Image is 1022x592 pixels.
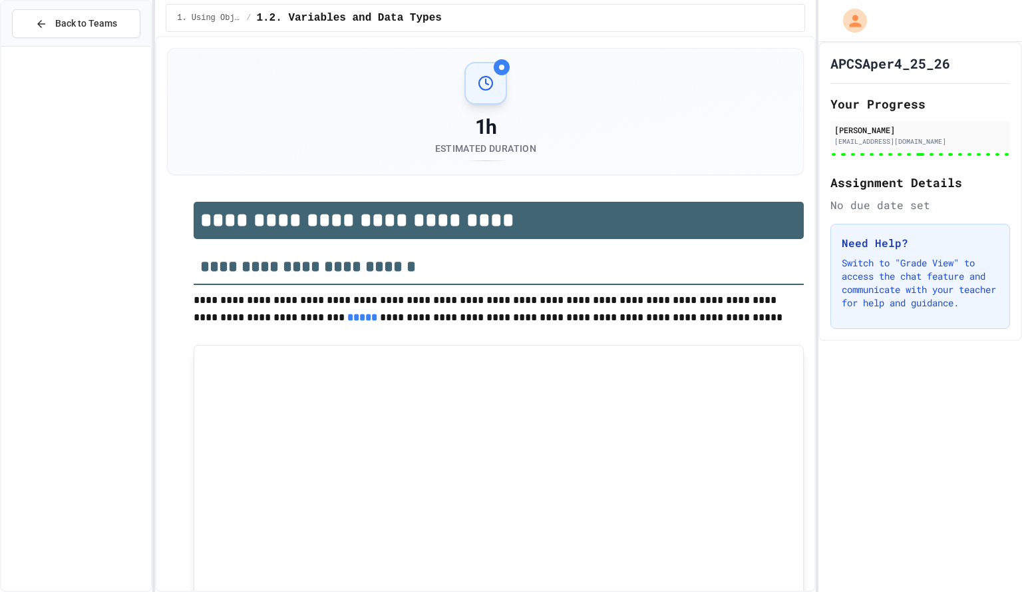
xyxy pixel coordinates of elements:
div: Estimated Duration [435,142,536,155]
span: 1.2. Variables and Data Types [256,10,441,26]
div: [EMAIL_ADDRESS][DOMAIN_NAME] [834,137,1006,147]
span: / [246,13,251,23]
div: No due date set [830,197,1010,213]
div: 1h [435,115,536,139]
p: Switch to "Grade View" to access the chat feature and communicate with your teacher for help and ... [842,256,999,310]
h1: APCSAper4_25_26 [830,54,950,73]
h2: Your Progress [830,95,1010,113]
span: Back to Teams [55,17,117,31]
h3: Need Help? [842,235,999,251]
div: My Account [829,5,870,36]
h2: Assignment Details [830,173,1010,192]
div: [PERSON_NAME] [834,124,1006,136]
button: Back to Teams [12,9,140,38]
span: 1. Using Objects and Methods [177,13,241,23]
